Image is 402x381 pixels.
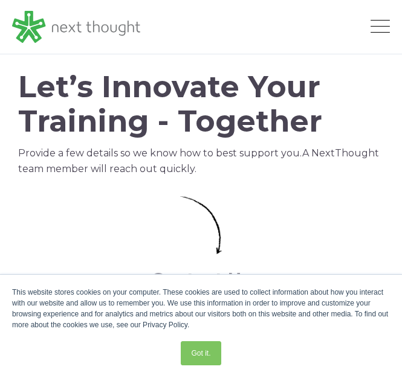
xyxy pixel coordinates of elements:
a: Got it. [181,341,221,365]
img: LG - NextThought Logo [12,11,140,43]
span: Let’s Innovate Your Training - Together [18,68,322,139]
span: Provide a few details so we know how to best support you. [18,147,302,159]
button: Open Mobile Menu [371,20,390,34]
div: This website stores cookies on your computer. These cookies are used to collect information about... [12,287,390,330]
img: Simple Arrow [180,196,222,254]
h2: Contact Us [12,269,390,289]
